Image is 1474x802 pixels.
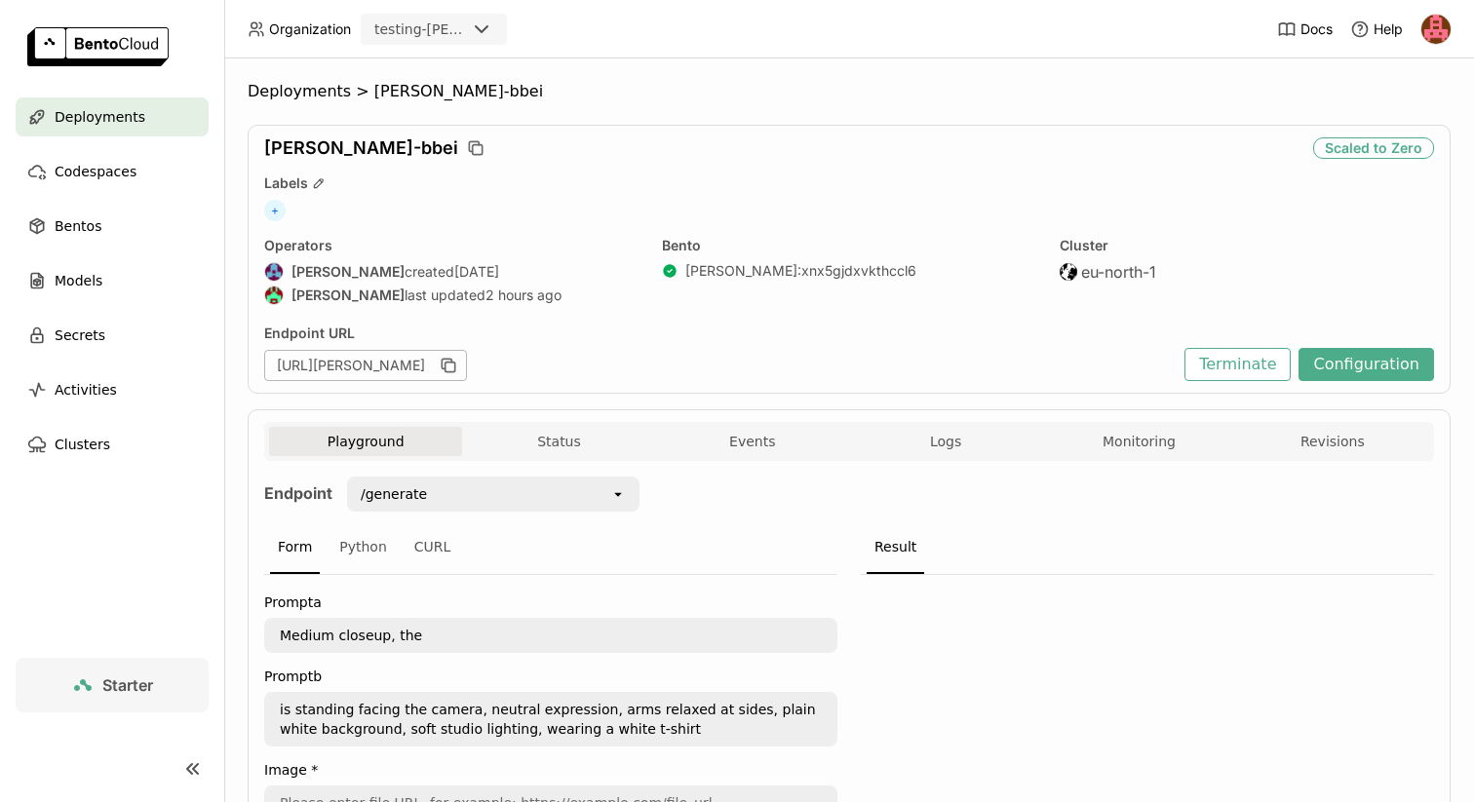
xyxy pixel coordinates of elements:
div: Operators [264,237,639,254]
a: Bentos [16,207,209,246]
button: Configuration [1299,348,1434,381]
div: Bento [662,237,1036,254]
strong: [PERSON_NAME] [291,286,405,304]
span: Deployments [248,82,351,101]
span: > [351,82,374,101]
button: Monitoring [1042,427,1235,456]
input: Selected /generate. [429,484,431,504]
div: Python [331,521,395,574]
span: [PERSON_NAME]-bbei [264,137,458,159]
button: Terminate [1184,348,1291,381]
span: + [264,200,286,221]
button: Playground [269,427,462,456]
textarea: Medium closeup, the [266,620,835,651]
button: Status [462,427,655,456]
img: Muhammad Arslan [1421,15,1451,44]
a: Clusters [16,425,209,464]
div: Cluster [1060,237,1434,254]
div: created [264,262,639,282]
span: Secrets [55,324,105,347]
div: [URL][PERSON_NAME] [264,350,467,381]
label: Image * [264,762,837,778]
span: Starter [102,675,153,695]
span: Deployments [55,105,145,129]
span: [PERSON_NAME]-bbei [374,82,543,101]
span: Codespaces [55,160,136,183]
a: Codespaces [16,152,209,191]
span: [DATE] [454,263,499,281]
img: logo [27,27,169,66]
div: Form [270,521,320,574]
label: Promptb [264,668,837,684]
div: Help [1350,19,1403,39]
img: Bhavay Bhushan [265,286,283,304]
span: 2 hours ago [485,286,562,304]
a: Secrets [16,316,209,355]
button: Events [656,427,849,456]
svg: open [610,486,626,502]
a: [PERSON_NAME]:xnx5gjdxvkthccl6 [685,262,916,280]
div: CURL [407,521,459,574]
nav: Breadcrumbs navigation [248,82,1451,101]
span: Organization [269,20,351,38]
a: Deployments [16,97,209,136]
div: Labels [264,174,1434,192]
span: Docs [1300,20,1333,38]
div: Endpoint URL [264,325,1175,342]
a: Models [16,261,209,300]
span: eu-north-1 [1081,262,1156,282]
span: Bentos [55,214,101,238]
div: /generate [361,484,427,504]
span: Clusters [55,433,110,456]
textarea: is standing facing the camera, neutral expression, arms relaxed at sides, plain white background,... [266,694,835,745]
a: Activities [16,370,209,409]
img: Jiang [265,263,283,281]
strong: Endpoint [264,483,332,503]
span: Activities [55,378,117,401]
a: Docs [1277,19,1333,39]
div: testing-[PERSON_NAME] [374,19,466,39]
span: Help [1374,20,1403,38]
button: Logs [849,427,1042,456]
button: Revisions [1236,427,1429,456]
div: Result [867,521,924,574]
input: Selected testing-fleek. [468,20,470,40]
span: Models [55,269,102,292]
a: Starter [16,658,209,712]
label: Prompta [264,594,837,610]
div: last updated [264,286,639,305]
div: Scaled to Zero [1313,137,1434,159]
strong: [PERSON_NAME] [291,263,405,281]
